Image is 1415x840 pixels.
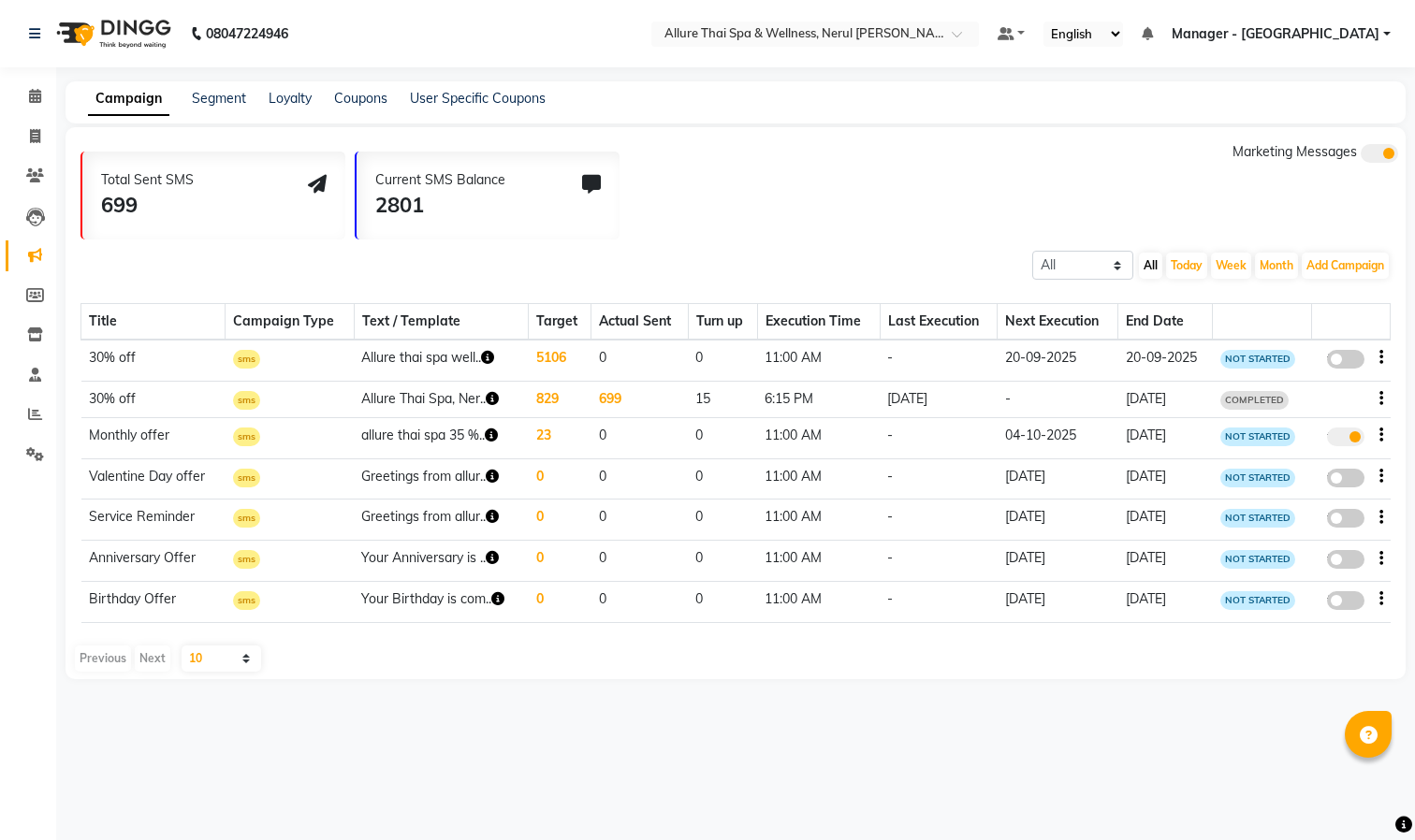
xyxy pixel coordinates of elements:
td: 0 [688,458,757,500]
td: 0 [688,500,757,541]
label: true [1327,427,1364,446]
div: Total Sent SMS [101,170,194,190]
td: [DATE] [1118,541,1213,582]
button: All [1139,253,1162,279]
div: 699 [101,190,194,221]
th: Last Execution [880,304,998,340]
label: false [1327,509,1364,528]
td: 0 [529,500,591,541]
td: Service Reminder [81,500,226,541]
span: NOT STARTED [1220,509,1295,528]
span: sms [233,427,260,446]
img: logo [48,7,176,60]
span: sms [233,469,260,487]
td: [DATE] [880,381,998,417]
td: Greetings from allur.. [354,458,528,500]
td: 11:00 AM [757,581,880,622]
span: sms [233,350,260,369]
td: Anniversary Offer [81,541,226,582]
td: 23 [529,417,591,458]
td: 30% off [81,381,226,417]
td: 04-10-2025 [998,417,1118,458]
span: sms [233,550,260,569]
button: Today [1166,253,1207,279]
th: Actual Sent [591,304,689,340]
td: 0 [591,541,689,582]
td: 0 [591,500,689,541]
button: Add Campaign [1302,253,1389,279]
td: [DATE] [1118,381,1213,417]
td: [DATE] [998,458,1118,500]
span: NOT STARTED [1220,427,1295,446]
th: Title [81,304,226,340]
td: - [880,340,998,381]
td: allure thai spa 35 %.. [354,417,528,458]
td: 0 [529,541,591,582]
td: 5106 [529,340,591,381]
td: Greetings from allur.. [354,500,528,541]
td: [DATE] [998,500,1118,541]
span: Marketing Messages [1233,143,1357,160]
td: 11:00 AM [757,340,880,381]
td: [DATE] [1118,417,1213,458]
label: false [1327,350,1364,369]
th: Turn up [688,304,757,340]
span: sms [233,391,260,410]
td: Allure Thai Spa, Ner.. [354,381,528,417]
td: Monthly offer [81,417,226,458]
th: Target [529,304,591,340]
span: Manager - [GEOGRAPHIC_DATA] [1172,24,1379,44]
td: Allure thai spa well.. [354,340,528,381]
td: Birthday Offer [81,581,226,622]
td: [DATE] [1118,458,1213,500]
td: 15 [688,381,757,417]
td: Valentine Day offer [81,458,226,500]
label: false [1327,550,1364,569]
div: Current SMS Balance [375,170,505,190]
td: 20-09-2025 [998,340,1118,381]
td: 829 [529,381,591,417]
button: Month [1255,253,1298,279]
td: 0 [591,340,689,381]
span: sms [233,509,260,528]
span: sms [233,591,260,610]
td: 30% off [81,340,226,381]
td: 0 [688,581,757,622]
td: - [880,541,998,582]
td: Your Birthday is com.. [354,581,528,622]
td: 0 [529,458,591,500]
td: 0 [591,581,689,622]
td: 6:15 PM [757,381,880,417]
td: [DATE] [1118,500,1213,541]
th: Campaign Type [226,304,355,340]
td: [DATE] [998,541,1118,582]
span: COMPLETED [1220,391,1289,410]
b: 08047224946 [206,7,288,60]
span: NOT STARTED [1220,591,1295,610]
td: 0 [688,417,757,458]
td: 699 [591,381,689,417]
span: NOT STARTED [1220,469,1295,487]
button: Week [1211,253,1251,279]
td: [DATE] [998,581,1118,622]
div: 2801 [375,190,505,221]
a: Segment [192,90,246,107]
td: Your Anniversary is .. [354,541,528,582]
td: - [880,500,998,541]
iframe: chat widget [1336,765,1396,821]
th: Next Execution [998,304,1118,340]
td: 0 [529,581,591,622]
th: End Date [1118,304,1213,340]
td: 0 [591,417,689,458]
td: 11:00 AM [757,417,880,458]
label: false [1327,469,1364,487]
a: Coupons [334,90,387,107]
a: User Specific Coupons [410,90,546,107]
th: Execution Time [757,304,880,340]
a: Campaign [88,82,169,116]
td: 11:00 AM [757,458,880,500]
label: false [1327,591,1364,610]
td: 20-09-2025 [1118,340,1213,381]
td: 0 [688,340,757,381]
td: - [880,458,998,500]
